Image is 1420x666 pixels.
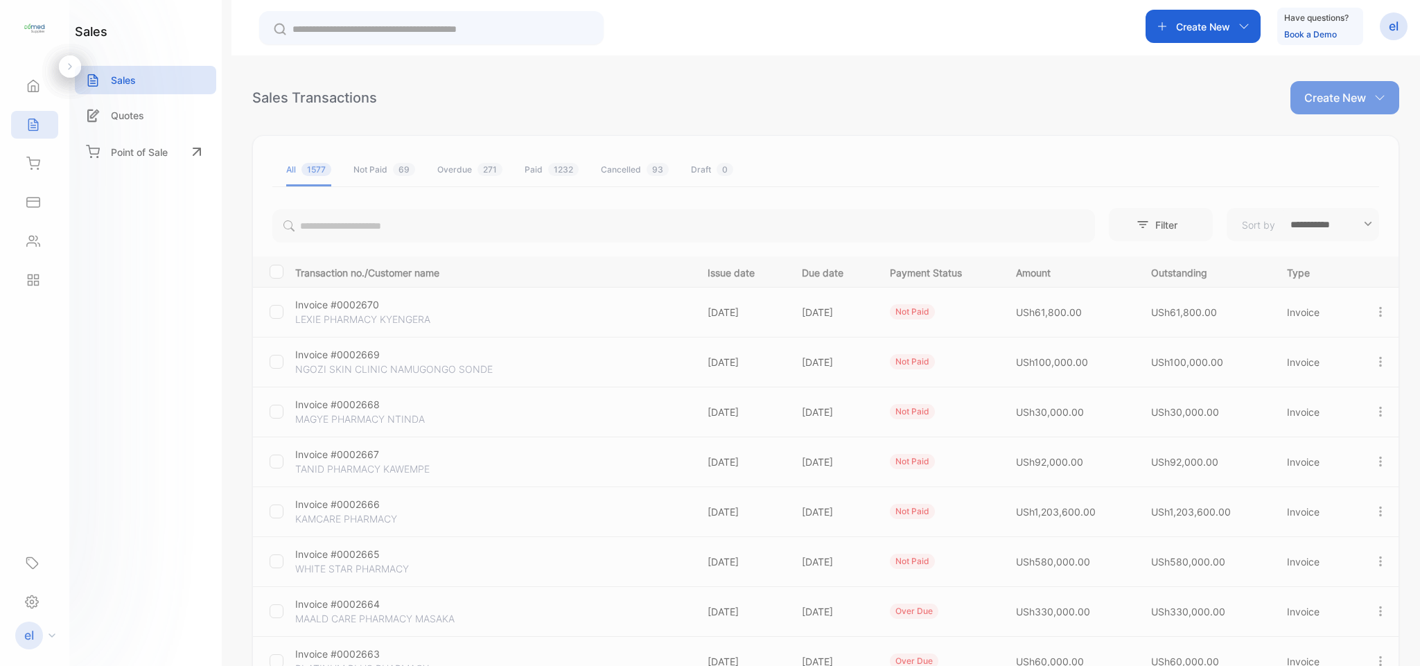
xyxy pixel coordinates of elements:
[1380,10,1408,43] button: el
[1304,89,1366,106] p: Create New
[1290,81,1399,114] button: Create New
[1287,554,1345,569] p: Invoice
[802,355,861,369] p: [DATE]
[437,164,502,176] div: Overdue
[890,454,935,469] div: not paid
[802,263,861,280] p: Due date
[1227,208,1379,241] button: Sort by
[1151,606,1225,617] span: USh330,000.00
[1389,17,1399,35] p: el
[295,511,427,526] p: KAMCARE PHARMACY
[295,547,427,561] p: Invoice #0002665
[1016,606,1090,617] span: USh330,000.00
[548,163,579,176] span: 1232
[1016,406,1084,418] span: USh30,000.00
[295,462,430,476] p: TANID PHARMACY KAWEMPE
[802,505,861,519] p: [DATE]
[477,163,502,176] span: 271
[1287,355,1345,369] p: Invoice
[890,604,938,619] div: over due
[1287,263,1345,280] p: Type
[1016,356,1088,368] span: USh100,000.00
[75,66,216,94] a: Sales
[708,355,774,369] p: [DATE]
[1287,305,1345,319] p: Invoice
[802,604,861,619] p: [DATE]
[301,163,331,176] span: 1577
[75,137,216,167] a: Point of Sale
[295,647,427,661] p: Invoice #0002663
[252,87,377,108] div: Sales Transactions
[1151,556,1225,568] span: USh580,000.00
[647,163,669,176] span: 93
[1151,406,1219,418] span: USh30,000.00
[295,312,430,326] p: LEXIE PHARMACY KYENGERA
[75,101,216,130] a: Quotes
[75,22,107,41] h1: sales
[525,164,579,176] div: Paid
[1151,356,1223,368] span: USh100,000.00
[708,405,774,419] p: [DATE]
[24,18,45,39] img: logo
[353,164,415,176] div: Not Paid
[1362,608,1420,666] iframe: LiveChat chat widget
[1151,506,1231,518] span: USh1,203,600.00
[393,163,415,176] span: 69
[708,305,774,319] p: [DATE]
[708,554,774,569] p: [DATE]
[295,611,455,626] p: MAALD CARE PHARMACY MASAKA
[802,455,861,469] p: [DATE]
[717,163,733,176] span: 0
[708,604,774,619] p: [DATE]
[1287,405,1345,419] p: Invoice
[1016,556,1090,568] span: USh580,000.00
[286,164,331,176] div: All
[1016,456,1083,468] span: USh92,000.00
[708,263,774,280] p: Issue date
[295,397,427,412] p: Invoice #0002668
[1242,218,1275,232] p: Sort by
[802,305,861,319] p: [DATE]
[1146,10,1261,43] button: Create New
[24,626,34,645] p: el
[601,164,669,176] div: Cancelled
[890,354,935,369] div: not paid
[1151,306,1217,318] span: USh61,800.00
[708,455,774,469] p: [DATE]
[1016,306,1082,318] span: USh61,800.00
[295,263,690,280] p: Transaction no./Customer name
[802,405,861,419] p: [DATE]
[295,561,427,576] p: WHITE STAR PHARMACY
[111,108,144,123] p: Quotes
[295,597,427,611] p: Invoice #0002664
[890,554,935,569] div: not paid
[1287,505,1345,519] p: Invoice
[708,505,774,519] p: [DATE]
[1151,263,1259,280] p: Outstanding
[295,297,427,312] p: Invoice #0002670
[111,145,168,159] p: Point of Sale
[1176,19,1230,34] p: Create New
[890,504,935,519] div: not paid
[890,304,935,319] div: not paid
[1016,506,1096,518] span: USh1,203,600.00
[295,362,493,376] p: NGOZI SKIN CLINIC NAMUGONGO SONDE
[1151,456,1218,468] span: USh92,000.00
[295,412,427,426] p: MAGYE PHARMACY NTINDA
[691,164,733,176] div: Draft
[1287,604,1345,619] p: Invoice
[295,497,427,511] p: Invoice #0002666
[295,347,427,362] p: Invoice #0002669
[1287,455,1345,469] p: Invoice
[1284,11,1349,25] p: Have questions?
[890,404,935,419] div: not paid
[1016,263,1123,280] p: Amount
[802,554,861,569] p: [DATE]
[1284,29,1337,40] a: Book a Demo
[295,447,427,462] p: Invoice #0002667
[890,263,988,280] p: Payment Status
[111,73,136,87] p: Sales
